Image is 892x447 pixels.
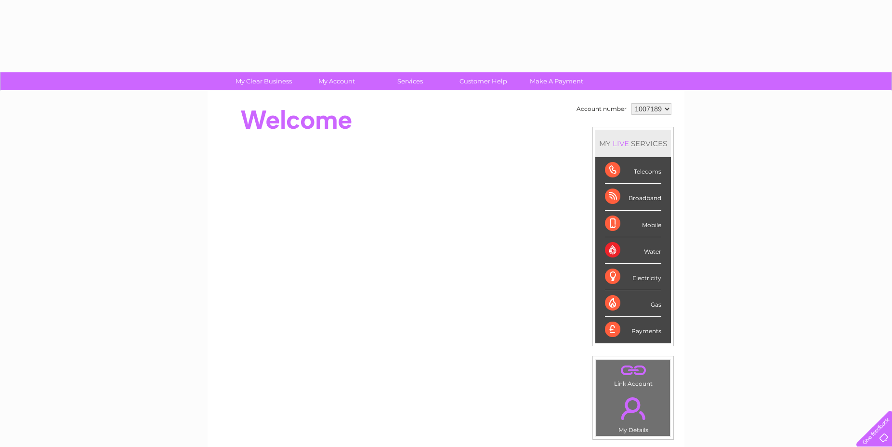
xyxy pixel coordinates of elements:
[595,130,671,157] div: MY SERVICES
[444,72,523,90] a: Customer Help
[517,72,596,90] a: Make A Payment
[599,392,668,425] a: .
[605,184,661,210] div: Broadband
[605,264,661,290] div: Electricity
[574,101,629,117] td: Account number
[611,139,631,148] div: LIVE
[370,72,450,90] a: Services
[605,237,661,264] div: Water
[297,72,377,90] a: My Account
[596,389,670,436] td: My Details
[605,157,661,184] div: Telecoms
[224,72,303,90] a: My Clear Business
[599,362,668,379] a: .
[605,290,661,317] div: Gas
[605,211,661,237] div: Mobile
[605,317,661,343] div: Payments
[596,359,670,390] td: Link Account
